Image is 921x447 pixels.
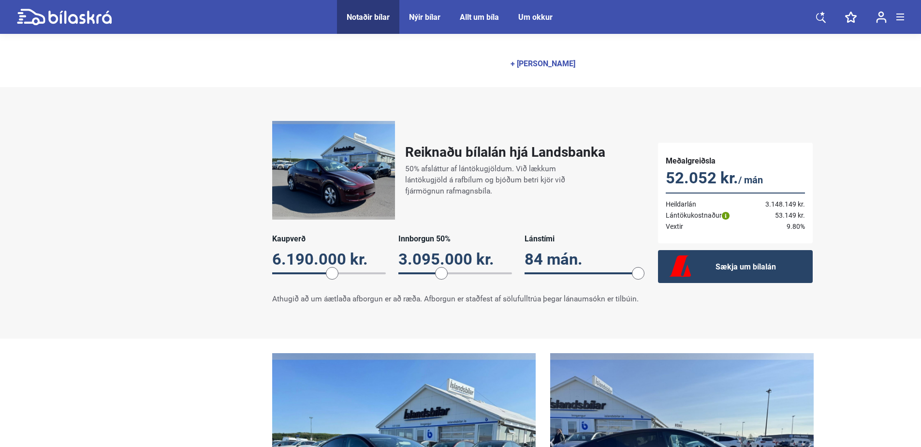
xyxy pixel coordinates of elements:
[518,13,553,22] a: Um okkur
[405,144,605,160] h2: Reiknaðu bílalán hjá Landsbanka
[876,11,887,23] img: user-login.svg
[272,250,386,268] div: 6.190.000 kr.
[347,13,390,22] a: Notaðir bílar
[409,13,440,22] a: Nýir bílar
[666,193,752,210] td: Heildarlán
[272,294,639,305] p: Athugið að um áætlaða afborgun er að ræða. Afborgun er staðfest af sölufulltrúa þegar lánaumsókn ...
[398,234,512,243] div: Innborgun 50%
[666,169,805,189] p: 52.052 kr.
[751,193,804,210] td: 3.148.149 kr.
[511,60,575,68] div: + [PERSON_NAME]
[751,221,804,232] td: 9.80%
[738,174,763,186] span: / mán
[525,234,638,243] div: Lánstími
[405,164,595,197] p: 50% afsláttur af lántökugjöldum. Við lækkum lántökugjöld á rafbílum og bjóðum betri kjör við fjár...
[525,250,638,268] div: 84 mán.
[460,13,499,22] a: Allt um bíla
[272,234,386,243] div: Kaupverð
[666,221,752,232] td: Vextir
[398,250,512,268] div: 3.095.000 kr.
[751,210,804,221] td: 53.149 kr.
[658,250,813,283] a: Sækja um bílalán
[666,156,805,165] h5: Meðalgreiðsla
[666,210,752,221] td: Lántökukostnaður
